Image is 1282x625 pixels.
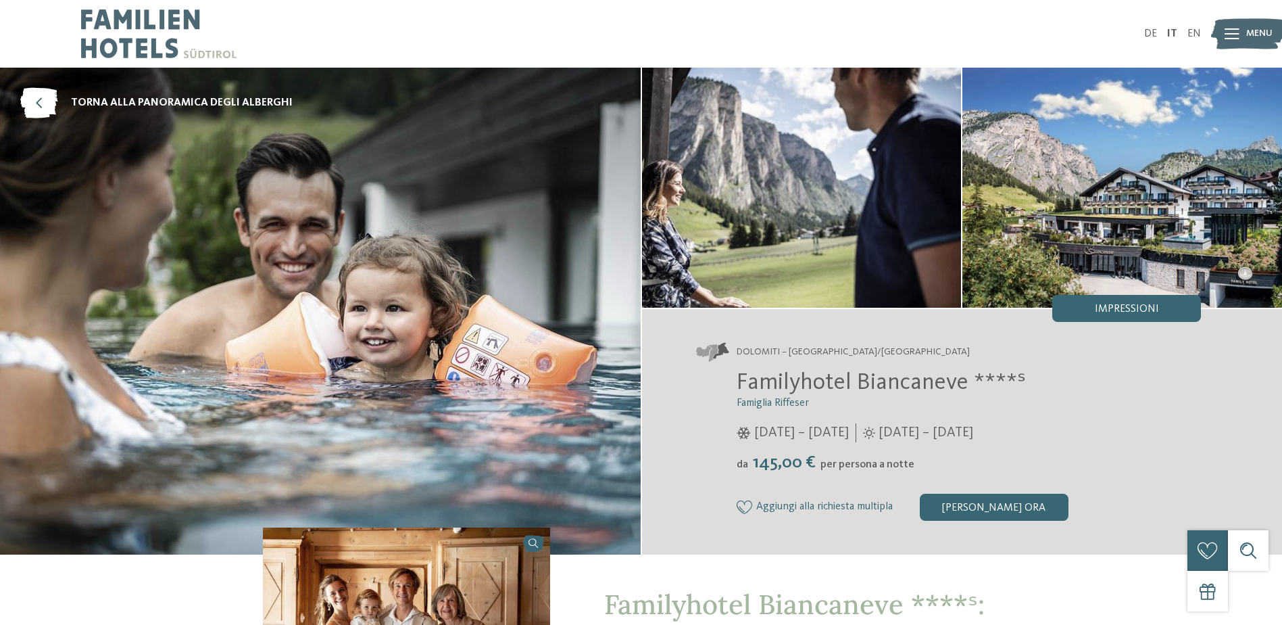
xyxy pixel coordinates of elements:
[71,95,293,110] span: torna alla panoramica degli alberghi
[642,68,962,308] img: Il nostro family hotel a Selva: una vacanza da favola
[1167,28,1177,39] a: IT
[20,88,293,118] a: torna alla panoramica degli alberghi
[1187,28,1201,39] a: EN
[962,68,1282,308] img: Il nostro family hotel a Selva: una vacanza da favola
[749,454,819,471] span: 145,00 €
[820,459,914,470] span: per persona a notte
[737,427,751,439] i: Orari d'apertura inverno
[920,494,1068,521] div: [PERSON_NAME] ora
[879,423,973,442] span: [DATE] – [DATE]
[863,427,875,439] i: Orari d'apertura estate
[1144,28,1157,39] a: DE
[1246,27,1273,41] span: Menu
[1095,304,1159,315] span: Impressioni
[737,459,748,470] span: da
[756,501,893,513] span: Aggiungi alla richiesta multipla
[737,398,809,409] span: Famiglia Riffeser
[754,423,849,442] span: [DATE] – [DATE]
[737,346,970,359] span: Dolomiti – [GEOGRAPHIC_DATA]/[GEOGRAPHIC_DATA]
[737,371,1026,394] span: Familyhotel Biancaneve ****ˢ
